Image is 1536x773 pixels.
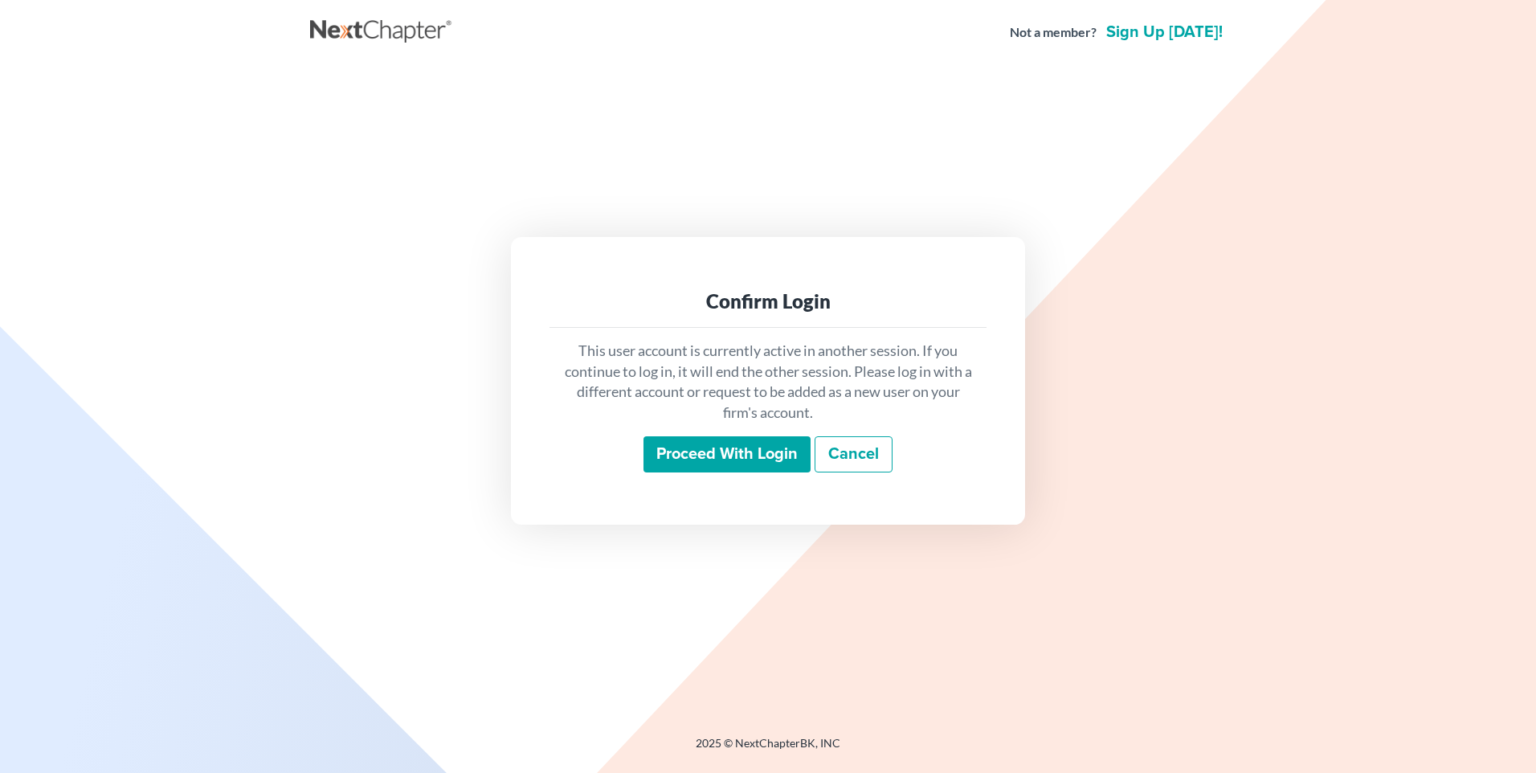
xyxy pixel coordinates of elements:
div: Confirm Login [562,288,974,314]
a: Sign up [DATE]! [1103,24,1226,40]
input: Proceed with login [643,436,811,473]
p: This user account is currently active in another session. If you continue to log in, it will end ... [562,341,974,423]
strong: Not a member? [1010,23,1097,42]
div: 2025 © NextChapterBK, INC [310,735,1226,764]
a: Cancel [815,436,893,473]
